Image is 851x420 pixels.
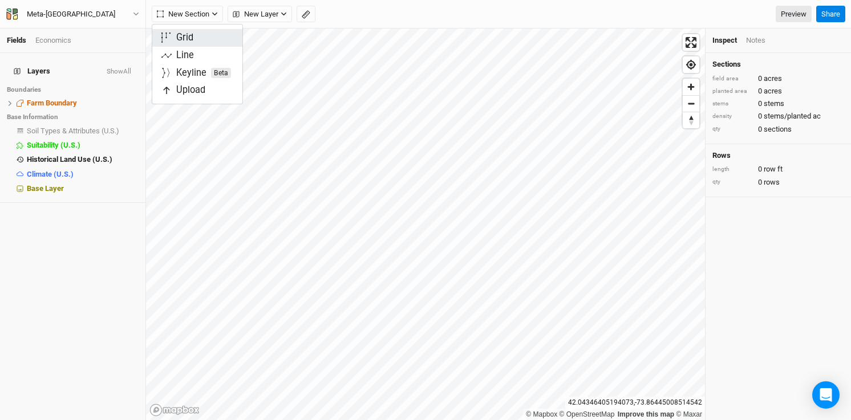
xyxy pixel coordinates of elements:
button: Meta-[GEOGRAPHIC_DATA] [6,8,140,21]
button: New Layer [228,6,292,23]
span: Historical Land Use (U.S.) [27,155,112,164]
div: 42.04346405194073 , -73.86445008514542 [565,397,705,409]
div: 0 [712,164,844,174]
div: 0 [712,86,844,96]
span: Farm Boundary [27,99,77,107]
button: Share [816,6,845,23]
div: qty [712,178,752,186]
span: acres [764,86,782,96]
span: Climate (U.S.) [27,170,74,178]
button: Find my location [683,56,699,73]
div: 0 [712,111,844,121]
span: Suitability (U.S.) [27,141,80,149]
a: Maxar [676,410,702,418]
button: Zoom in [683,79,699,95]
div: Notes [746,35,765,46]
a: Preview [776,6,812,23]
canvas: Map [146,28,705,420]
span: acres [764,74,782,84]
h4: Sections [712,60,844,69]
div: Meta-[GEOGRAPHIC_DATA] [27,9,115,20]
div: Soil Types & Attributes (U.S.) [27,127,139,136]
div: Meta-Tivoli [27,9,115,20]
button: Shortcut: M [297,6,315,23]
button: Enter fullscreen [683,34,699,51]
div: 0 [712,74,844,84]
span: Soil Types & Attributes (U.S.) [27,127,119,135]
div: Economics [35,35,71,46]
button: ShowAll [106,68,132,76]
div: Inspect [712,35,737,46]
button: Zoom out [683,95,699,112]
a: Mapbox logo [149,403,200,417]
div: Suitability (U.S.) [27,141,139,150]
div: Line [176,49,194,62]
a: Improve this map [618,410,674,418]
button: Reset bearing to north [683,112,699,128]
span: rows [764,177,780,187]
span: Beta [211,68,231,78]
div: qty [712,125,752,133]
span: stems/planted ac [764,111,821,121]
div: Base Layer [27,184,139,193]
button: New Section [152,6,223,23]
div: planted area [712,87,752,96]
div: field area [712,75,752,83]
span: Zoom out [683,96,699,112]
div: Open Intercom Messenger [812,381,840,409]
div: Grid [176,31,193,44]
div: Farm Boundary [27,99,139,108]
div: Keyline [176,67,231,80]
div: Climate (U.S.) [27,170,139,179]
span: Base Layer [27,184,64,193]
span: New Section [157,9,209,20]
div: stems [712,100,752,108]
div: Historical Land Use (U.S.) [27,155,139,164]
div: 0 [712,124,844,134]
div: 0 [712,177,844,187]
a: OpenStreetMap [560,410,615,418]
div: 0 [712,99,844,109]
div: length [712,165,752,174]
h4: Rows [712,151,844,160]
span: Layers [14,67,50,76]
span: stems [764,99,784,109]
div: density [712,112,752,121]
a: Mapbox [526,410,557,418]
span: sections [764,124,792,134]
span: row ft [764,164,783,174]
span: Upload [161,84,205,97]
a: Fields [7,36,26,44]
span: New Layer [233,9,278,20]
